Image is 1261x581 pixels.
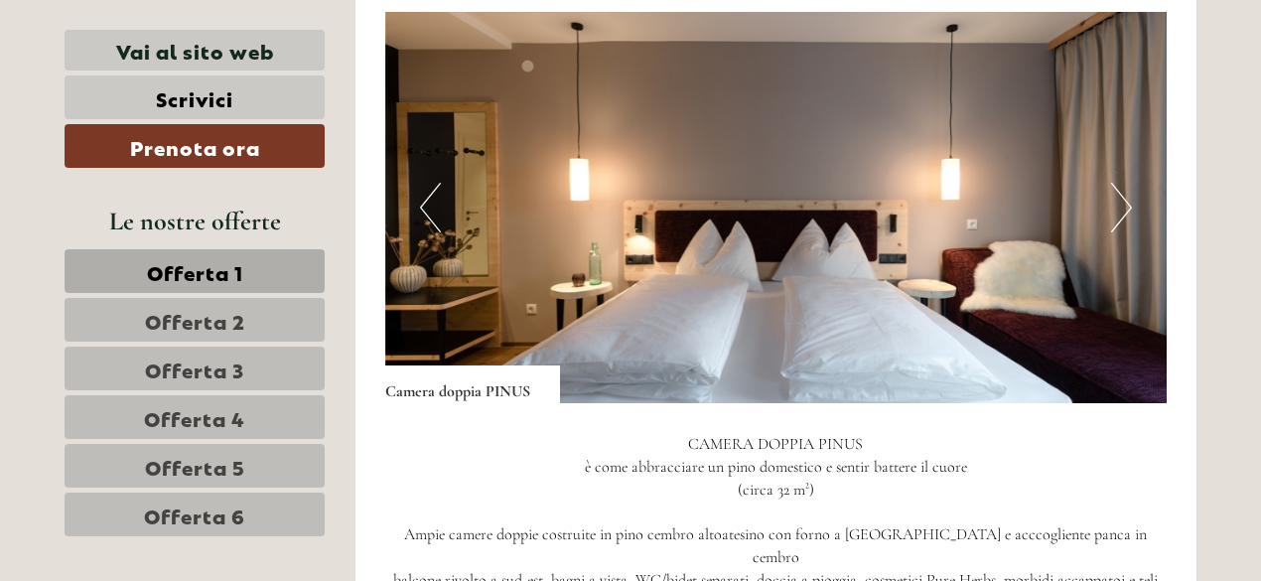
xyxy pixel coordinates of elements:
span: Offerta 5 [145,452,245,480]
div: Le nostre offerte [65,203,325,239]
a: Prenota ora [65,124,325,168]
span: Offerta 6 [144,501,245,528]
span: Offerta 4 [144,403,245,431]
a: Vai al sito web [65,30,325,71]
button: Next [1111,183,1132,232]
button: Previous [420,183,441,232]
span: Offerta 3 [145,355,244,382]
span: Offerta 1 [147,257,243,285]
span: Offerta 2 [145,306,245,334]
div: Camera doppia PINUS [385,365,560,403]
img: image [385,12,1168,403]
a: Scrivici [65,75,325,119]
